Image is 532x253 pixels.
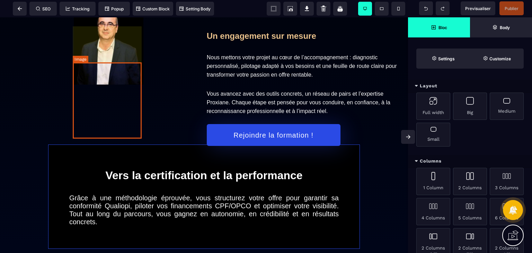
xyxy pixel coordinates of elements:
span: Popup [105,6,124,11]
div: Layout [408,80,532,93]
span: Settings [416,49,470,69]
button: Rejoindre la formation ! [207,107,340,129]
span: View components [267,2,281,16]
strong: Customize [489,56,511,61]
div: 3 Columns [490,168,524,195]
h1: Vers la certification et la performance [69,148,339,168]
span: Previsualiser [465,6,491,11]
strong: Body [500,25,510,30]
strong: Settings [438,56,455,61]
span: Screenshot [283,2,297,16]
text: Nous mettons votre projet au cœur de l’accompagnement : diagnostic personnalisé, pilotage adapté ... [207,34,398,63]
div: Columns [408,155,532,168]
div: Small [416,123,450,147]
div: Full width [416,93,450,120]
span: SEO [36,6,51,11]
div: 4 Columns [416,198,450,225]
span: Publier [505,6,518,11]
div: Big [453,93,487,120]
span: Custom Block [136,6,170,11]
span: Open Layer Manager [470,17,532,37]
span: Preview [461,1,495,15]
div: Medium [490,93,524,120]
span: Open Blocks [408,17,470,37]
strong: Bloc [438,25,447,30]
span: Open Style Manager [470,49,524,69]
div: 2 Columns [453,168,487,195]
span: Tracking [66,6,89,11]
div: 1 Column [416,168,450,195]
span: Setting Body [179,6,211,11]
text: Grâce à une méthodologie éprouvée, vous structurez votre offre pour garantir sa conformité Qualio... [69,175,339,210]
div: 6 Columns [490,198,524,225]
div: 5 Columns [453,198,487,225]
h2: Un engagement sur mesure [207,10,398,27]
text: Vous avancez avec des outils concrets, un réseau de pairs et l’expertise Proxiane. Chaque étape e... [207,70,398,100]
